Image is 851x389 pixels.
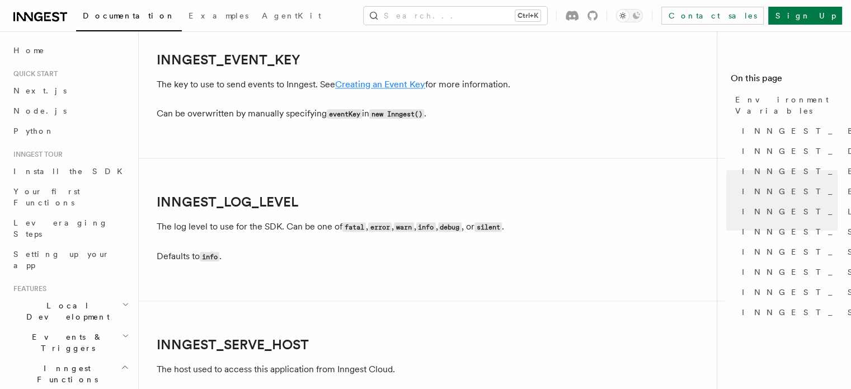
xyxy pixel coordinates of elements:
[182,3,255,30] a: Examples
[13,126,54,135] span: Python
[9,213,131,244] a: Leveraging Steps
[737,262,838,282] a: INNGEST_SIGNING_KEY
[13,86,67,95] span: Next.js
[9,296,131,327] button: Local Development
[737,121,838,141] a: INNGEST_BASE_URL
[335,79,425,90] a: Creating an Event Key
[262,11,321,20] span: AgentKit
[200,252,219,261] code: info
[157,77,604,92] p: The key to use to send events to Inngest. See for more information.
[157,52,300,68] a: INNGEST_EVENT_KEY
[83,11,175,20] span: Documentation
[416,222,436,232] code: info
[9,181,131,213] a: Your first Functions
[13,187,80,207] span: Your first Functions
[157,249,604,265] p: Defaults to .
[661,7,764,25] a: Contact sales
[9,244,131,275] a: Setting up your app
[9,81,131,101] a: Next.js
[737,302,838,322] a: INNGEST_STREAMING
[13,106,67,115] span: Node.js
[737,201,838,222] a: INNGEST_LOG_LEVEL
[9,69,58,78] span: Quick start
[9,327,131,358] button: Events & Triggers
[13,218,108,238] span: Leveraging Steps
[737,141,838,161] a: INNGEST_DEV
[394,222,413,232] code: warn
[9,331,122,354] span: Events & Triggers
[474,222,502,232] code: silent
[731,90,838,121] a: Environment Variables
[157,219,604,235] p: The log level to use for the SDK. Can be one of , , , , , or .
[737,222,838,242] a: INNGEST_SERVE_HOST
[9,300,122,322] span: Local Development
[616,9,643,22] button: Toggle dark mode
[255,3,328,30] a: AgentKit
[737,282,838,302] a: INNGEST_SIGNING_KEY_FALLBACK
[9,40,131,60] a: Home
[76,3,182,31] a: Documentation
[327,109,362,119] code: eventKey
[9,363,121,385] span: Inngest Functions
[157,194,298,210] a: INNGEST_LOG_LEVEL
[737,181,838,201] a: INNGEST_EVENT_KEY
[515,10,540,21] kbd: Ctrl+K
[737,242,838,262] a: INNGEST_SERVE_PATH
[342,222,366,232] code: fatal
[737,161,838,181] a: INNGEST_ENV
[735,94,838,116] span: Environment Variables
[13,45,45,56] span: Home
[368,222,392,232] code: error
[157,362,604,377] p: The host used to access this application from Inngest Cloud.
[13,250,110,270] span: Setting up your app
[438,222,462,232] code: debug
[9,101,131,121] a: Node.js
[369,109,424,119] code: new Inngest()
[9,161,131,181] a: Install the SDK
[731,72,838,90] h4: On this page
[9,284,46,293] span: Features
[157,106,604,122] p: Can be overwritten by manually specifying in .
[157,337,309,353] a: INNGEST_SERVE_HOST
[13,167,129,176] span: Install the SDK
[364,7,547,25] button: Search...Ctrl+K
[189,11,248,20] span: Examples
[768,7,842,25] a: Sign Up
[9,150,63,159] span: Inngest tour
[9,121,131,141] a: Python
